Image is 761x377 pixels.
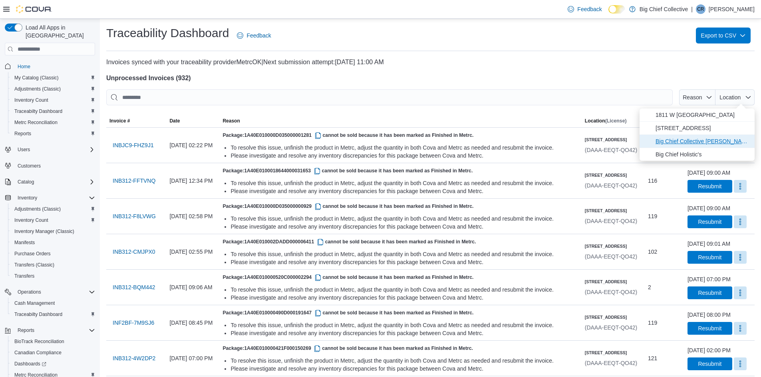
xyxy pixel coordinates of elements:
[687,346,731,354] div: [DATE] 02:00 PM
[585,253,637,260] span: (DAAA-EEQT-QO42)
[648,176,657,186] span: 116
[697,4,704,14] span: CR
[14,326,95,335] span: Reports
[656,123,750,133] span: [STREET_ADDRESS]
[8,298,98,309] button: Cash Management
[11,238,38,247] a: Manifests
[8,248,98,259] button: Purchase Orders
[223,308,578,318] h5: Package: cannot be sold because it has been marked as Finished in Metrc.
[106,114,166,127] button: Invoice #
[166,350,219,366] div: [DATE] 07:00 PM
[11,95,95,105] span: Inventory Count
[640,148,755,161] li: Big Chief Holistic's
[8,203,98,215] button: Adjustments (Classic)
[109,315,157,331] button: INF2BF-7M9SJ6
[11,73,95,83] span: My Catalog (Classic)
[230,294,578,302] div: Please investigate and resolve any inventory discrepancies for this package between Cova and Metrc.
[605,118,627,124] span: (License)
[11,118,95,127] span: Metrc Reconciliation
[734,251,747,264] button: More
[16,5,52,13] img: Cova
[223,273,578,282] h5: Package: cannot be sold because it has been marked as Finished in Metrc.
[687,215,732,228] button: Resubmit
[2,144,98,155] button: Users
[169,118,180,124] span: Date
[230,329,578,337] div: Please investigate and resolve any inventory discrepancies for this package between Cova and Metrc.
[223,344,578,353] h5: Package: cannot be sold because it has been marked as Finished in Metrc.
[683,94,702,101] span: Reason
[2,60,98,72] button: Home
[14,287,44,297] button: Operations
[14,251,51,257] span: Purchase Orders
[109,118,130,124] span: Invoice #
[734,357,747,370] button: More
[14,177,37,187] button: Catalog
[698,218,721,226] span: Resubmit
[11,298,95,308] span: Cash Management
[585,360,637,366] span: (DAAA-EEQT-QO42)
[11,249,95,259] span: Purchase Orders
[687,357,732,370] button: Resubmit
[11,227,95,236] span: Inventory Manager (Classic)
[14,193,95,203] span: Inventory
[719,94,741,101] span: Location
[640,135,755,148] li: Big Chief Collective Duncan
[244,274,322,280] span: 1A40E010000520C000002294
[11,298,58,308] a: Cash Management
[109,279,159,295] button: INB312-BQM442
[2,160,98,172] button: Customers
[113,212,156,220] span: INB312-F8LVWG
[585,278,637,285] h6: [STREET_ADDRESS]
[14,300,55,306] span: Cash Management
[8,83,98,95] button: Adjustments (Classic)
[14,287,95,297] span: Operations
[8,128,98,139] button: Reports
[11,359,50,369] a: Dashboards
[230,215,578,223] div: To resolve this issue, unfinish the product in Metrc, adjust the quantity in both Cova and Metrc ...
[8,309,98,320] button: Traceabilty Dashboard
[715,89,755,105] button: Location
[18,63,30,70] span: Home
[687,275,731,283] div: [DATE] 07:00 PM
[734,180,747,193] button: More
[113,283,155,291] span: INB312-BQM442
[230,187,578,195] div: Please investigate and resolve any inventory discrepancies for this package between Cova and Metrc.
[263,59,335,65] span: Next submission attempt:
[585,136,637,143] h6: [STREET_ADDRESS]
[244,132,322,138] span: 1A40E010000D035000001281
[696,28,751,43] button: Export to CSV
[14,75,59,81] span: My Catalog (Classic)
[244,239,325,245] span: 1A40E010002DADD000006411
[106,89,673,105] input: This is a search bar. After typing your query, hit enter to filter the results lower in the page.
[608,5,625,14] input: Dark Mode
[11,337,68,346] a: BioTrack Reconciliation
[648,353,657,363] span: 121
[230,179,578,187] div: To resolve this issue, unfinish the product in Metrc, adjust the quantity in both Cova and Metrc ...
[11,204,95,214] span: Adjustments (Classic)
[14,262,54,268] span: Transfers (Classic)
[734,215,747,228] button: More
[14,145,33,154] button: Users
[8,226,98,237] button: Inventory Manager (Classic)
[640,122,755,135] li: 3414 NW CACHE ROAD
[234,28,274,43] a: Feedback
[687,204,730,212] div: [DATE] 09:00 AM
[11,215,52,225] a: Inventory Count
[11,84,64,94] a: Adjustments (Classic)
[106,25,229,41] h1: Traceability Dashboard
[687,286,732,299] button: Resubmit
[8,215,98,226] button: Inventory Count
[14,86,61,92] span: Adjustments (Classic)
[18,327,34,334] span: Reports
[687,311,731,319] div: [DATE] 08:00 PM
[734,286,747,299] button: More
[564,1,605,17] a: Feedback
[14,161,95,171] span: Customers
[223,118,240,124] span: Reason
[698,360,721,368] span: Resubmit
[18,163,41,169] span: Customers
[648,211,657,221] span: 119
[11,129,95,138] span: Reports
[244,310,322,316] span: 1A40E010000490D000191647
[8,95,98,106] button: Inventory Count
